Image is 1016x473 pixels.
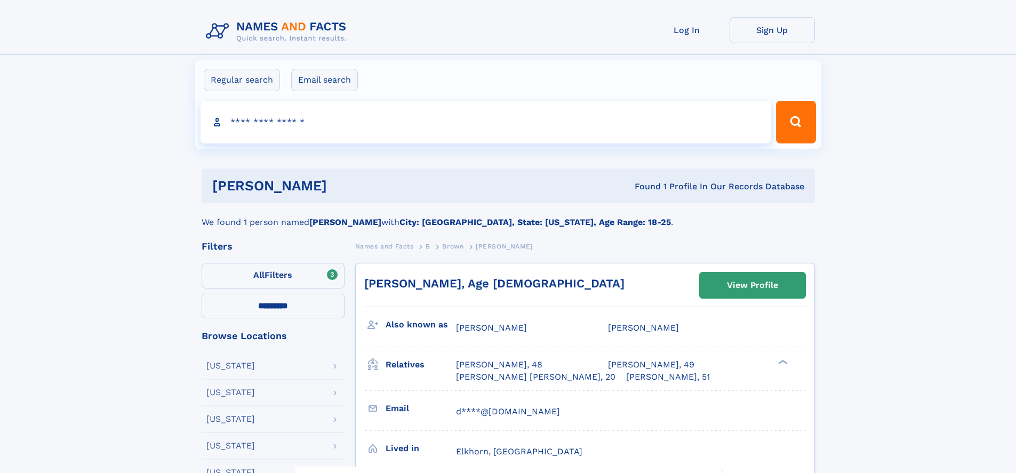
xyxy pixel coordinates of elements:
div: [US_STATE] [206,388,255,397]
input: search input [201,101,772,143]
a: Log In [644,17,730,43]
div: Browse Locations [202,331,345,341]
h3: Also known as [386,316,456,334]
div: Found 1 Profile In Our Records Database [481,181,804,193]
a: B [426,239,430,253]
h3: Relatives [386,356,456,374]
div: [US_STATE] [206,442,255,450]
div: We found 1 person named with . [202,203,815,229]
h3: Email [386,399,456,418]
span: Elkhorn, [GEOGRAPHIC_DATA] [456,446,582,456]
a: [PERSON_NAME] [PERSON_NAME], 20 [456,371,615,383]
button: Search Button [776,101,815,143]
span: [PERSON_NAME] [608,323,679,333]
div: ❯ [775,359,788,366]
a: [PERSON_NAME], Age [DEMOGRAPHIC_DATA] [364,277,625,290]
span: B [426,243,430,250]
div: [US_STATE] [206,362,255,370]
a: [PERSON_NAME], 49 [608,359,694,371]
h1: [PERSON_NAME] [212,179,481,193]
span: [PERSON_NAME] [476,243,533,250]
b: [PERSON_NAME] [309,217,381,227]
div: Filters [202,242,345,251]
img: Logo Names and Facts [202,17,355,46]
b: City: [GEOGRAPHIC_DATA], State: [US_STATE], Age Range: 18-25 [399,217,671,227]
h3: Lived in [386,439,456,458]
div: [US_STATE] [206,415,255,423]
a: Names and Facts [355,239,414,253]
span: All [253,270,265,280]
a: Brown [442,239,463,253]
span: Brown [442,243,463,250]
label: Filters [202,263,345,288]
a: View Profile [700,272,805,298]
a: [PERSON_NAME], 48 [456,359,542,371]
label: Email search [291,69,358,91]
label: Regular search [204,69,280,91]
a: [PERSON_NAME], 51 [626,371,710,383]
span: [PERSON_NAME] [456,323,527,333]
div: View Profile [727,273,778,298]
a: Sign Up [730,17,815,43]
